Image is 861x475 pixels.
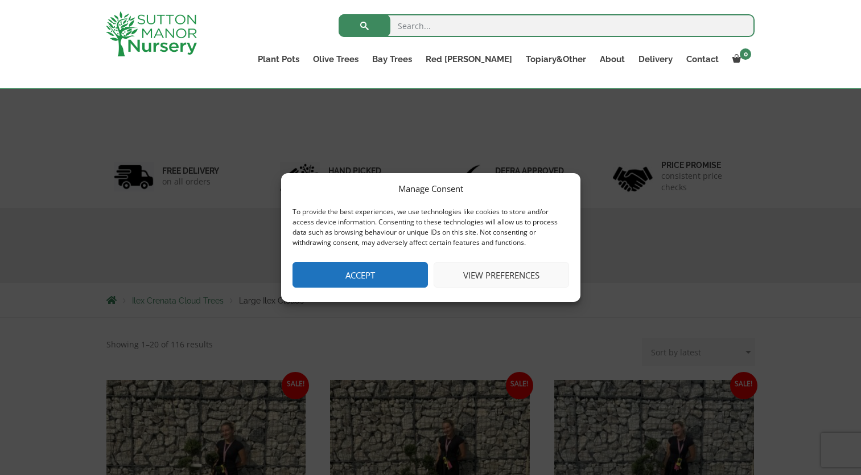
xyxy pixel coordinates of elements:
a: Plant Pots [251,51,306,67]
a: About [593,51,632,67]
input: Search... [339,14,755,37]
a: Contact [679,51,726,67]
a: Bay Trees [365,51,419,67]
a: Olive Trees [306,51,365,67]
a: Red [PERSON_NAME] [419,51,519,67]
div: Manage Consent [398,182,463,195]
button: View preferences [434,262,569,288]
div: To provide the best experiences, we use technologies like cookies to store and/or access device i... [293,207,568,248]
a: 0 [726,51,755,67]
span: 0 [740,48,751,60]
a: Topiary&Other [519,51,593,67]
a: Delivery [632,51,679,67]
img: logo [106,11,197,56]
button: Accept [293,262,428,288]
